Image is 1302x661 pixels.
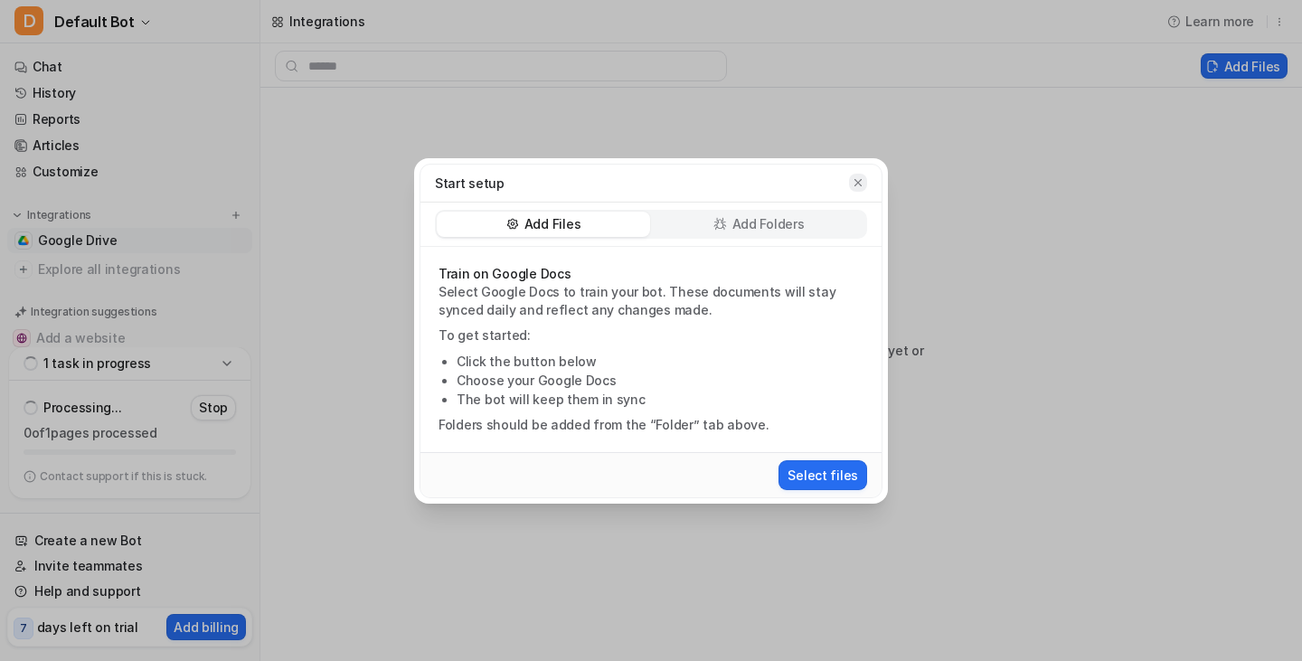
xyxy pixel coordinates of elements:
button: Select files [778,460,867,490]
p: Start setup [435,174,505,193]
p: Folders should be added from the “Folder” tab above. [439,416,863,434]
li: Choose your Google Docs [457,371,863,390]
li: Click the button below [457,352,863,371]
p: To get started: [439,326,863,345]
p: Train on Google Docs [439,265,863,283]
li: The bot will keep them in sync [457,390,863,409]
p: Add Files [524,215,580,233]
p: Add Folders [732,215,805,233]
p: Select Google Docs to train your bot. These documents will stay synced daily and reflect any chan... [439,283,863,319]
